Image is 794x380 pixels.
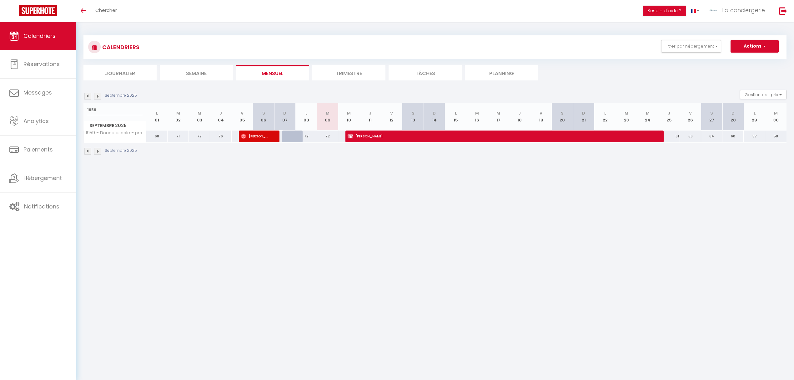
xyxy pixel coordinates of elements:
[402,103,424,131] th: 13
[668,110,670,116] abbr: J
[317,103,338,131] th: 09
[105,93,137,99] p: Septembre 2025
[274,103,295,131] th: 07
[658,131,680,142] div: 61
[637,103,658,131] th: 24
[232,103,253,131] th: 05
[466,103,488,131] th: 16
[573,103,594,131] th: 21
[582,110,585,116] abbr: D
[616,103,637,131] th: 23
[23,117,49,125] span: Analytics
[101,40,139,54] h3: CALENDRIERS
[518,110,521,116] abbr: J
[23,146,53,153] span: Paiements
[643,6,686,16] button: Besoin d'aide ?
[168,131,189,142] div: 71
[709,6,718,15] img: ...
[680,131,701,142] div: 66
[625,110,628,116] abbr: M
[23,89,52,96] span: Messages
[540,110,542,116] abbr: V
[658,103,680,131] th: 25
[160,65,233,80] li: Semaine
[84,121,146,130] span: Septembre 2025
[312,65,385,80] li: Trimestre
[348,130,652,142] span: [PERSON_NAME]
[594,103,616,131] th: 22
[210,103,231,131] th: 04
[338,103,359,131] th: 10
[156,110,158,116] abbr: L
[381,103,402,131] th: 12
[359,103,381,131] th: 11
[253,103,274,131] th: 06
[722,103,744,131] th: 28
[509,103,530,131] th: 18
[146,131,168,142] div: 68
[95,7,117,13] span: Chercher
[604,110,606,116] abbr: L
[83,65,157,80] li: Journalier
[424,103,445,131] th: 14
[530,103,552,131] th: 19
[390,110,393,116] abbr: V
[754,110,756,116] abbr: L
[701,131,722,142] div: 64
[731,40,779,53] button: Actions
[701,103,722,131] th: 27
[496,110,500,116] abbr: M
[236,65,309,80] li: Mensuel
[241,130,269,142] span: [PERSON_NAME]
[646,110,650,116] abbr: M
[552,103,573,131] th: 20
[23,174,62,182] span: Hébergement
[722,131,744,142] div: 60
[488,103,509,131] th: 17
[680,103,701,131] th: 26
[369,110,371,116] abbr: J
[722,6,765,14] span: La conciergerie
[765,131,786,142] div: 58
[305,110,307,116] abbr: L
[347,110,351,116] abbr: M
[465,65,538,80] li: Planning
[219,110,222,116] abbr: J
[262,110,265,116] abbr: S
[326,110,329,116] abbr: M
[445,103,466,131] th: 15
[740,90,786,99] button: Gestion des prix
[412,110,415,116] abbr: S
[774,110,778,116] abbr: M
[87,104,143,116] input: Rechercher un logement...
[85,131,147,135] span: 1959 - Douce escale - proche plage
[146,103,168,131] th: 01
[765,103,786,131] th: 30
[389,65,462,80] li: Tâches
[561,110,564,116] abbr: S
[168,103,189,131] th: 02
[689,110,692,116] abbr: V
[317,131,338,142] div: 72
[779,7,787,15] img: logout
[710,110,713,116] abbr: S
[433,110,436,116] abbr: D
[661,40,721,53] button: Filtrer par hébergement
[731,110,735,116] abbr: D
[176,110,180,116] abbr: M
[744,131,765,142] div: 57
[210,131,231,142] div: 76
[295,131,317,142] div: 72
[295,103,317,131] th: 08
[283,110,286,116] abbr: D
[198,110,201,116] abbr: M
[23,60,60,68] span: Réservations
[455,110,457,116] abbr: L
[475,110,479,116] abbr: M
[241,110,244,116] abbr: V
[23,32,56,40] span: Calendriers
[189,131,210,142] div: 72
[189,103,210,131] th: 03
[105,148,137,154] p: Septembre 2025
[24,203,59,210] span: Notifications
